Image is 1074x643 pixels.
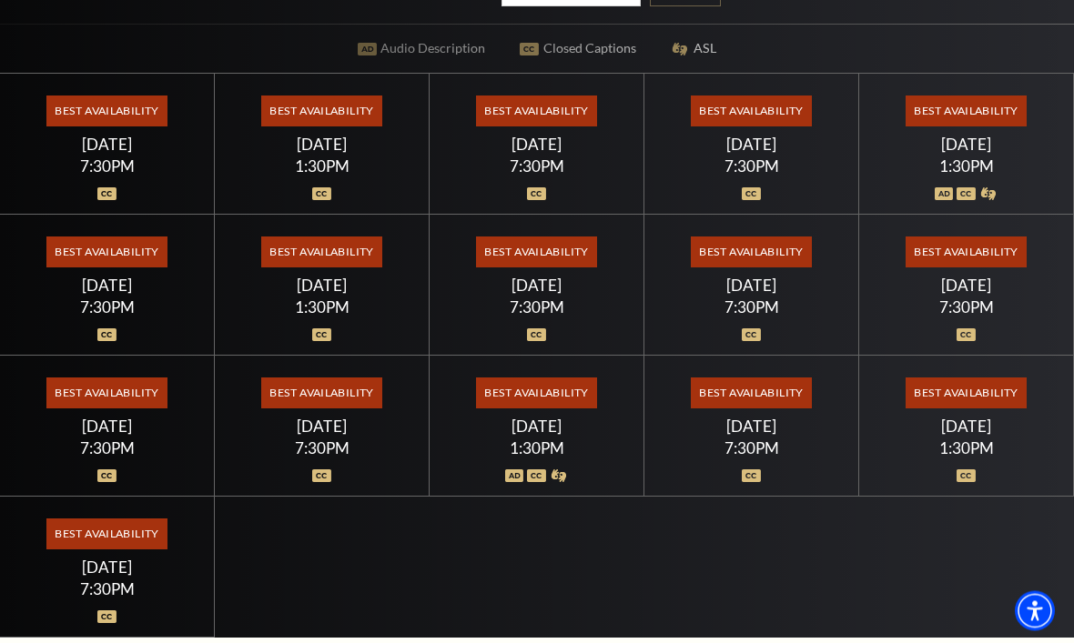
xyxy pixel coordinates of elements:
div: 1:30PM [881,441,1052,457]
div: Accessibility Menu [1015,591,1055,631]
div: [DATE] [881,136,1052,155]
div: 7:30PM [666,441,837,457]
div: 7:30PM [22,582,193,598]
span: Best Availability [691,237,812,268]
div: 7:30PM [237,441,408,457]
div: 1:30PM [881,159,1052,175]
div: [DATE] [451,136,623,155]
div: 7:30PM [881,300,1052,316]
span: Best Availability [46,96,167,127]
div: [DATE] [22,276,193,296]
div: 7:30PM [666,300,837,316]
span: Best Availability [906,378,1027,409]
div: [DATE] [666,417,837,437]
div: [DATE] [881,276,1052,296]
span: Best Availability [261,96,382,127]
div: [DATE] [237,276,408,296]
div: 7:30PM [451,159,623,175]
div: 7:30PM [22,159,193,175]
div: [DATE] [237,417,408,437]
span: Best Availability [261,378,382,409]
span: Best Availability [46,519,167,550]
span: Best Availability [691,378,812,409]
span: Best Availability [691,96,812,127]
div: [DATE] [451,276,623,296]
div: [DATE] [22,417,193,437]
span: Best Availability [906,237,1027,268]
div: 7:30PM [22,441,193,457]
span: Best Availability [476,378,597,409]
div: [DATE] [451,417,623,437]
div: 7:30PM [666,159,837,175]
div: 1:30PM [451,441,623,457]
div: [DATE] [22,558,193,578]
div: 1:30PM [237,159,408,175]
div: 7:30PM [22,300,193,316]
span: Best Availability [261,237,382,268]
div: 1:30PM [237,300,408,316]
div: [DATE] [666,136,837,155]
div: [DATE] [237,136,408,155]
span: Best Availability [906,96,1027,127]
span: Best Availability [46,378,167,409]
div: [DATE] [881,417,1052,437]
span: Best Availability [46,237,167,268]
span: Best Availability [476,96,597,127]
span: Best Availability [476,237,597,268]
div: [DATE] [22,136,193,155]
div: 7:30PM [451,300,623,316]
div: [DATE] [666,276,837,296]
